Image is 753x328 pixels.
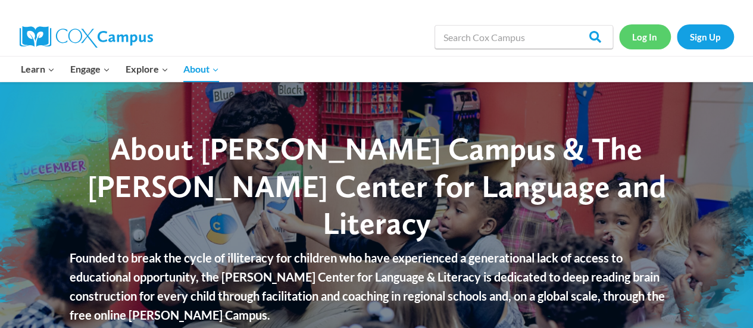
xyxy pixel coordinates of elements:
[176,57,227,82] button: Child menu of About
[677,24,734,49] a: Sign Up
[118,57,176,82] button: Child menu of Explore
[435,25,613,49] input: Search Cox Campus
[619,24,734,49] nav: Secondary Navigation
[14,57,63,82] button: Child menu of Learn
[14,57,227,82] nav: Primary Navigation
[63,57,118,82] button: Child menu of Engage
[20,26,153,48] img: Cox Campus
[619,24,671,49] a: Log In
[70,248,683,324] p: Founded to break the cycle of illiteracy for children who have experienced a generational lack of...
[88,130,666,242] span: About [PERSON_NAME] Campus & The [PERSON_NAME] Center for Language and Literacy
